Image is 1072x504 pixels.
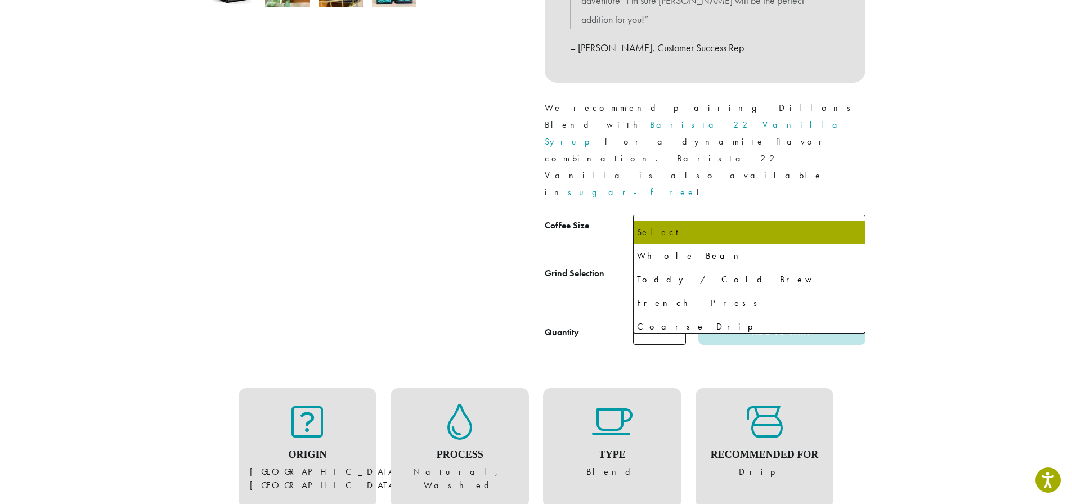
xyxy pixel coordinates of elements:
[637,318,862,335] div: Coarse Drip
[250,404,366,493] figure: [GEOGRAPHIC_DATA], [GEOGRAPHIC_DATA]
[402,404,518,493] figure: Natural, Washed
[707,404,823,479] figure: Drip
[545,119,846,147] a: Barista 22 Vanilla Syrup
[570,38,840,57] p: – [PERSON_NAME], Customer Success Rep
[637,295,862,312] div: French Press
[554,449,670,461] h4: Type
[554,404,670,479] figure: Blend
[250,449,366,461] h4: Origin
[707,449,823,461] h4: Recommended For
[637,271,862,288] div: Toddy / Cold Brew
[545,218,633,234] label: Coffee Size
[634,220,865,244] li: Select
[637,247,862,264] div: Whole Bean
[568,186,696,198] a: sugar-free
[545,326,579,339] div: Quantity
[638,218,714,240] span: 12 oz | $15.00
[633,215,865,242] span: 12 oz | $15.00
[402,449,518,461] h4: Process
[545,265,633,282] label: Grind Selection
[545,100,865,201] p: We recommend pairing Dillons Blend with for a dynamite flavor combination. Barista 22 Vanilla is ...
